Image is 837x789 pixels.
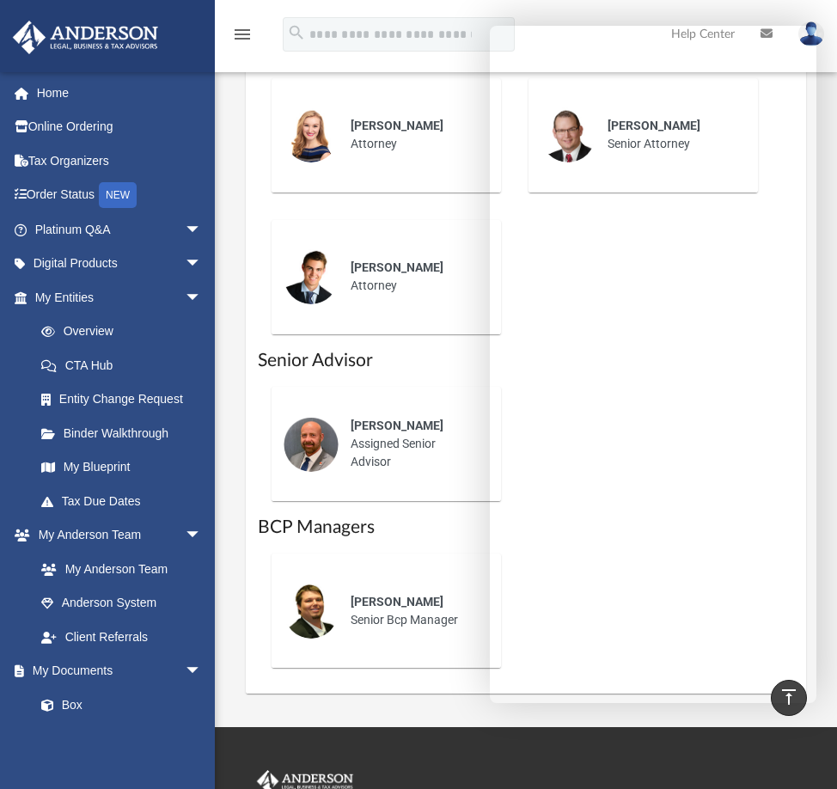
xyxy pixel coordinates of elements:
a: Box [24,688,211,722]
a: Client Referrals [24,620,219,654]
img: thumbnail [284,584,339,639]
img: Anderson Advisors Platinum Portal [8,21,163,54]
h1: BCP Managers [258,515,794,540]
img: User Pic [798,21,824,46]
a: Tax Organizers [12,144,228,178]
span: arrow_drop_down [185,518,219,554]
a: Binder Walkthrough [24,416,228,450]
img: thumbnail [284,107,339,162]
a: Overview [24,315,228,349]
a: Home [12,76,228,110]
a: Online Ordering [12,110,228,144]
i: search [287,23,306,42]
a: Anderson System [24,586,219,621]
a: My Documentsarrow_drop_down [12,654,219,688]
div: Senior Bcp Manager [339,581,489,641]
span: arrow_drop_down [185,654,219,689]
span: [PERSON_NAME] [351,419,443,432]
a: Order StatusNEW [12,178,228,213]
a: My Anderson Team [24,552,211,586]
div: Attorney [339,105,489,165]
a: My Anderson Teamarrow_drop_down [12,518,219,553]
div: Attorney [339,247,489,307]
span: [PERSON_NAME] [351,260,443,274]
a: My Blueprint [24,450,219,485]
a: Entity Change Request [24,382,228,417]
h1: Senior Advisor [258,348,794,373]
img: thumbnail [284,417,339,472]
a: My Entitiesarrow_drop_down [12,280,228,315]
span: [PERSON_NAME] [351,119,443,132]
a: Meeting Minutes [24,722,219,756]
a: CTA Hub [24,348,228,382]
div: NEW [99,182,137,208]
span: [PERSON_NAME] [351,595,443,609]
div: Assigned Senior Advisor [339,405,489,483]
span: arrow_drop_down [185,247,219,282]
span: arrow_drop_down [185,212,219,248]
iframe: Chat Window [490,26,816,703]
a: menu [232,33,253,45]
a: Platinum Q&Aarrow_drop_down [12,212,228,247]
a: Tax Due Dates [24,484,228,518]
span: arrow_drop_down [185,280,219,315]
i: menu [232,24,253,45]
img: thumbnail [284,249,339,304]
a: Digital Productsarrow_drop_down [12,247,228,281]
